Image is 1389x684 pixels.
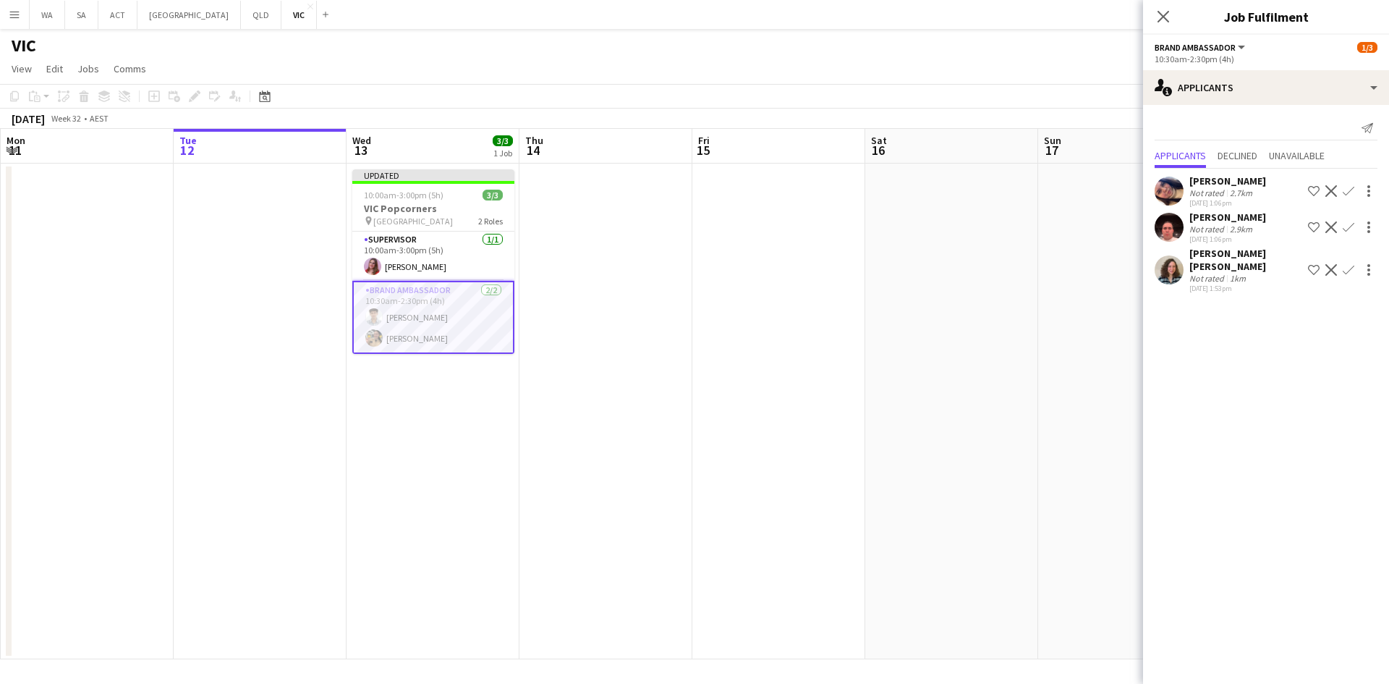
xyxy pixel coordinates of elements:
[493,148,512,159] div: 1 Job
[65,1,98,29] button: SA
[373,216,453,227] span: [GEOGRAPHIC_DATA]
[77,62,99,75] span: Jobs
[46,62,63,75] span: Edit
[1189,247,1302,273] div: [PERSON_NAME] [PERSON_NAME]
[364,190,443,200] span: 10:00am-3:00pm (5h)
[177,142,197,159] span: 12
[1189,235,1266,244] div: [DATE] 1:06pm
[1189,187,1227,198] div: Not rated
[12,111,45,126] div: [DATE]
[352,281,514,354] app-card-role: Brand Ambassador2/210:30am-2:30pm (4h)[PERSON_NAME][PERSON_NAME]
[525,134,543,147] span: Thu
[352,202,514,215] h3: VIC Popcorners
[281,1,317,29] button: VIC
[1218,151,1257,161] span: Declined
[871,134,887,147] span: Sat
[12,62,32,75] span: View
[350,142,371,159] span: 13
[869,142,887,159] span: 16
[48,113,84,124] span: Week 32
[137,1,241,29] button: [GEOGRAPHIC_DATA]
[352,232,514,281] app-card-role: Supervisor1/110:00am-3:00pm (5h)[PERSON_NAME]
[1189,224,1227,235] div: Not rated
[1189,273,1227,284] div: Not rated
[483,190,503,200] span: 3/3
[1189,284,1302,293] div: [DATE] 1:53pm
[98,1,137,29] button: ACT
[523,142,543,159] span: 14
[698,134,710,147] span: Fri
[1189,174,1266,187] div: [PERSON_NAME]
[1155,151,1206,161] span: Applicants
[1227,224,1255,235] div: 2.9km
[41,59,69,78] a: Edit
[1357,42,1377,53] span: 1/3
[1044,134,1061,147] span: Sun
[114,62,146,75] span: Comms
[30,1,65,29] button: WA
[1042,142,1061,159] span: 17
[90,113,109,124] div: AEST
[7,134,25,147] span: Mon
[1155,42,1247,53] button: Brand Ambassador
[1143,7,1389,26] h3: Job Fulfilment
[352,169,514,354] app-job-card: Updated10:00am-3:00pm (5h)3/3VIC Popcorners [GEOGRAPHIC_DATA]2 RolesSupervisor1/110:00am-3:00pm (...
[1155,42,1236,53] span: Brand Ambassador
[1269,151,1325,161] span: Unavailable
[1227,273,1249,284] div: 1km
[72,59,105,78] a: Jobs
[1227,187,1255,198] div: 2.7km
[6,59,38,78] a: View
[352,134,371,147] span: Wed
[1189,198,1266,208] div: [DATE] 1:06pm
[1143,70,1389,105] div: Applicants
[108,59,152,78] a: Comms
[4,142,25,159] span: 11
[179,134,197,147] span: Tue
[1189,211,1266,224] div: [PERSON_NAME]
[1155,54,1377,64] div: 10:30am-2:30pm (4h)
[241,1,281,29] button: QLD
[493,135,513,146] span: 3/3
[352,169,514,181] div: Updated
[12,35,36,56] h1: VIC
[478,216,503,227] span: 2 Roles
[696,142,710,159] span: 15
